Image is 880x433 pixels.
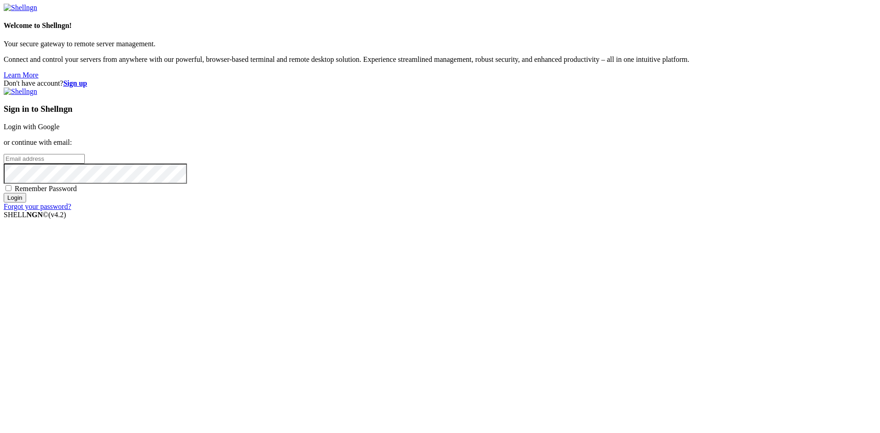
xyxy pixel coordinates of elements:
[4,40,876,48] p: Your secure gateway to remote server management.
[15,185,77,192] span: Remember Password
[4,4,37,12] img: Shellngn
[4,123,60,131] a: Login with Google
[49,211,66,219] span: 4.2.0
[27,211,43,219] b: NGN
[63,79,87,87] a: Sign up
[4,138,876,147] p: or continue with email:
[4,79,876,88] div: Don't have account?
[4,211,66,219] span: SHELL ©
[4,104,876,114] h3: Sign in to Shellngn
[4,22,876,30] h4: Welcome to Shellngn!
[4,88,37,96] img: Shellngn
[4,193,26,203] input: Login
[4,154,85,164] input: Email address
[4,203,71,210] a: Forgot your password?
[4,71,38,79] a: Learn More
[5,185,11,191] input: Remember Password
[4,55,876,64] p: Connect and control your servers from anywhere with our powerful, browser-based terminal and remo...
